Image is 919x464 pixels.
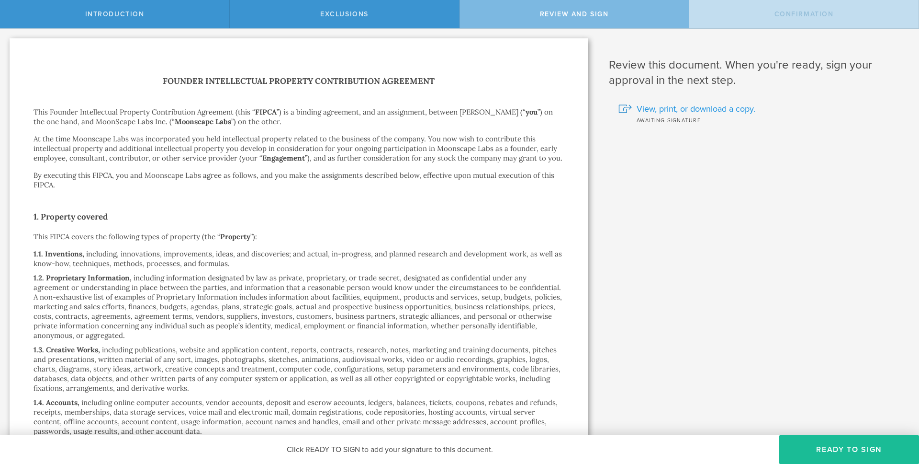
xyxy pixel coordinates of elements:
strong: Moonscape Labs [175,117,231,126]
span: Review and Sign [540,10,609,18]
span: Introduction [85,10,145,18]
p: including information designated by law as private, proprietary, or trade secret, designated as c... [34,273,562,340]
span: Confirmation [774,10,834,18]
h1: Founder Intellectual Property Contribution Agreement [34,74,564,88]
p: including online computer accounts, vendor accounts, deposit and escrow accounts, ledgers, balanc... [34,398,558,436]
p: This Founder Intellectual Property Contribution Agreement (this “ ”) is a binding agreement, and ... [34,107,564,127]
strong: Property [220,232,250,241]
p: At the time Moonscape Labs was incorporated you held intellectual property related to the busines... [34,134,564,163]
h3: 1.3. Creative Works, [34,345,100,354]
span: Exclusions [320,10,369,18]
h3: 1.1. Inventions, [34,249,84,258]
span: View, print, or download a copy. [637,103,755,115]
strong: FIPCA [255,107,277,116]
p: By executing this FIPCA, you and Moonscape Labs agree as follows, and you make the assignments de... [34,171,564,190]
h2: 1. Property covered [34,209,564,224]
strong: you [526,107,538,116]
button: Ready to Sign [779,435,919,464]
h1: Review this document. When you're ready, sign your approval in the next step. [609,58,905,88]
h3: 1.2. Proprietary Information, [34,273,132,282]
p: including publications, website and application content, reports, contracts, research, notes, mar... [34,345,560,393]
strong: Engagement [262,153,305,162]
div: Awaiting signature [618,115,905,125]
h3: 1.4. Accounts, [34,398,79,407]
p: This FIPCA covers the following types of property (the “ ”): [34,232,564,242]
p: including, innovations, improvements, ideas, and discoveries; and actual, in-progress, and planne... [34,249,562,268]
